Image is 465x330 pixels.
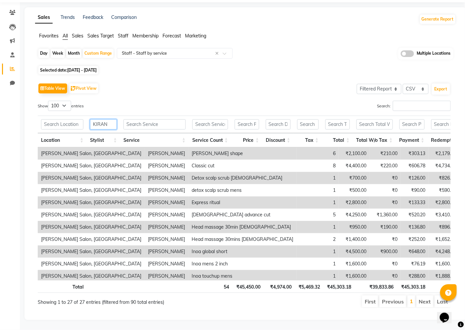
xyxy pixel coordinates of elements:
[429,184,460,196] td: ₹590.00
[429,172,460,184] td: ₹826.00
[38,209,145,221] td: [PERSON_NAME] Salon, [GEOGRAPHIC_DATA]
[38,280,87,293] th: Total
[401,246,429,258] td: ₹648.00
[145,258,188,270] td: [PERSON_NAME]
[429,160,460,172] td: ₹4,734.40
[410,298,413,304] a: 1
[401,270,429,282] td: ₹288.00
[118,33,128,39] span: Staff
[437,303,458,323] iframe: chat widget
[339,221,370,233] td: ₹950.00
[188,160,297,172] td: Classic cut
[72,33,83,39] span: Sales
[339,184,370,196] td: ₹500.00
[38,246,145,258] td: [PERSON_NAME] Salon, [GEOGRAPHIC_DATA]
[297,258,339,270] td: 1
[145,147,188,160] td: [PERSON_NAME]
[370,172,401,184] td: ₹0
[370,147,401,160] td: ₹210.00
[145,209,188,221] td: [PERSON_NAME]
[417,50,451,57] span: Multiple Locations
[145,246,188,258] td: [PERSON_NAME]
[215,50,221,57] span: Clear all
[429,233,460,246] td: ₹1,652.00
[355,280,397,293] th: ₹39,833.86
[87,133,120,147] th: Stylist: activate to sort column ascending
[87,33,114,39] span: Sales Target
[111,14,137,20] a: Comparison
[132,33,159,39] span: Membership
[297,246,339,258] td: 1
[188,246,297,258] td: Inoa global short
[38,172,145,184] td: [PERSON_NAME] Salon, [GEOGRAPHIC_DATA]
[297,233,339,246] td: 2
[264,280,295,293] th: ₹4,974.00
[189,133,231,147] th: Service Count: activate to sort column ascending
[399,119,425,130] input: Search Payment
[401,172,429,184] td: ₹126.00
[188,233,297,246] td: Head massage 30mins [DEMOGRAPHIC_DATA]
[38,83,67,93] button: Table View
[185,33,206,39] span: Marketing
[123,119,185,130] input: Search Service
[38,133,87,147] th: Location: activate to sort column ascending
[339,172,370,184] td: ₹700.00
[66,49,81,58] div: Month
[38,221,145,233] td: [PERSON_NAME] Salon, [GEOGRAPHIC_DATA]
[339,160,370,172] td: ₹4,400.00
[339,270,370,282] td: ₹1,600.00
[188,184,297,196] td: detox scalp scrub mens
[145,270,188,282] td: [PERSON_NAME]
[188,172,297,184] td: Detox scalp scrub [DEMOGRAPHIC_DATA]
[429,221,460,233] td: ₹896.80
[67,68,97,73] span: [DATE] - [DATE]
[325,119,350,130] input: Search Total
[188,196,297,209] td: Express ritual
[370,160,401,172] td: ₹220.00
[429,270,460,282] td: ₹1,888.00
[370,270,401,282] td: ₹0
[339,258,370,270] td: ₹1,600.00
[377,101,451,111] label: Search:
[38,270,145,282] td: [PERSON_NAME] Salon, [GEOGRAPHIC_DATA]
[429,258,460,270] td: ₹1,600.00
[38,233,145,246] td: [PERSON_NAME] Salon, [GEOGRAPHIC_DATA]
[120,133,189,147] th: Service: activate to sort column ascending
[145,221,188,233] td: [PERSON_NAME]
[429,246,460,258] td: ₹4,248.00
[297,184,339,196] td: 1
[188,258,297,270] td: Inoa mens 2 inch
[188,209,297,221] td: [DEMOGRAPHIC_DATA] advance cut
[297,119,319,130] input: Search Tax
[322,133,353,147] th: Total: activate to sort column ascending
[190,280,233,293] th: 54
[393,101,451,111] input: Search:
[233,280,264,293] th: ₹45,450.00
[370,196,401,209] td: ₹0
[63,33,68,39] span: All
[38,258,145,270] td: [PERSON_NAME] Salon, [GEOGRAPHIC_DATA]
[83,14,103,20] a: Feedback
[401,258,429,270] td: ₹76.19
[401,221,429,233] td: ₹136.80
[370,258,401,270] td: ₹0
[83,49,114,58] div: Custom Range
[38,196,145,209] td: [PERSON_NAME] Salon, [GEOGRAPHIC_DATA]
[370,233,401,246] td: ₹0
[370,209,401,221] td: ₹1,360.00
[235,119,259,130] input: Search Price
[38,49,49,58] div: Day
[188,221,297,233] td: Head massage 30min [DEMOGRAPHIC_DATA]
[370,184,401,196] td: ₹0
[145,160,188,172] td: [PERSON_NAME]
[295,280,324,293] th: ₹5,469.32
[370,246,401,258] td: ₹900.00
[38,101,84,111] label: Show entries
[397,280,429,293] th: ₹45,303.18
[35,12,53,24] a: Sales
[401,209,429,221] td: ₹520.20
[38,184,145,196] td: [PERSON_NAME] Salon, [GEOGRAPHIC_DATA]
[353,133,396,147] th: Total W/o Tax: activate to sort column ascending
[145,233,188,246] td: [PERSON_NAME]
[145,184,188,196] td: [PERSON_NAME]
